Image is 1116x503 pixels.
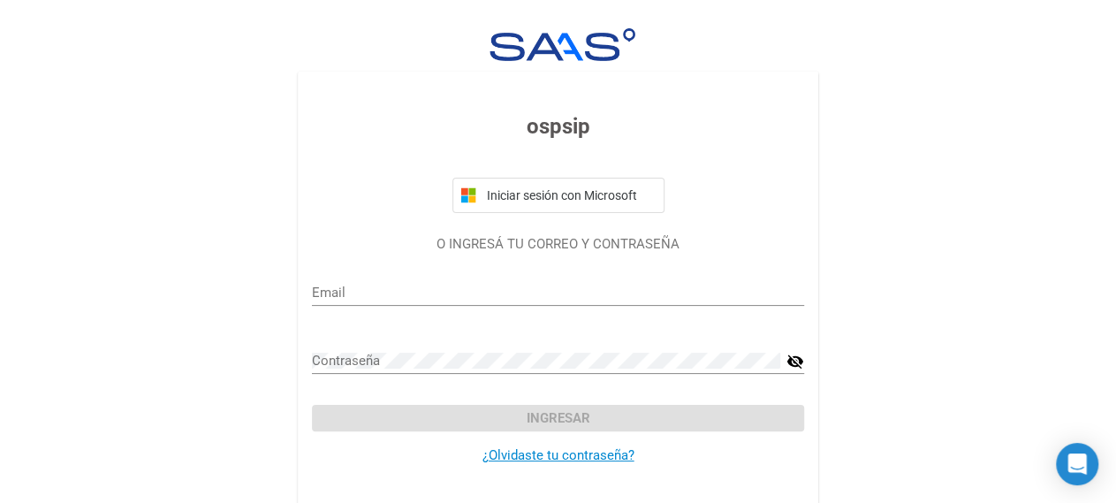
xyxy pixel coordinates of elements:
mat-icon: visibility_off [786,351,804,372]
button: Iniciar sesión con Microsoft [452,178,664,213]
p: O INGRESÁ TU CORREO Y CONTRASEÑA [312,234,804,255]
span: Ingresar [527,410,590,426]
a: ¿Olvidaste tu contraseña? [482,447,634,463]
span: Iniciar sesión con Microsoft [483,188,657,202]
button: Ingresar [312,405,804,431]
div: Open Intercom Messenger [1056,443,1098,485]
h3: ospsip [312,111,804,142]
